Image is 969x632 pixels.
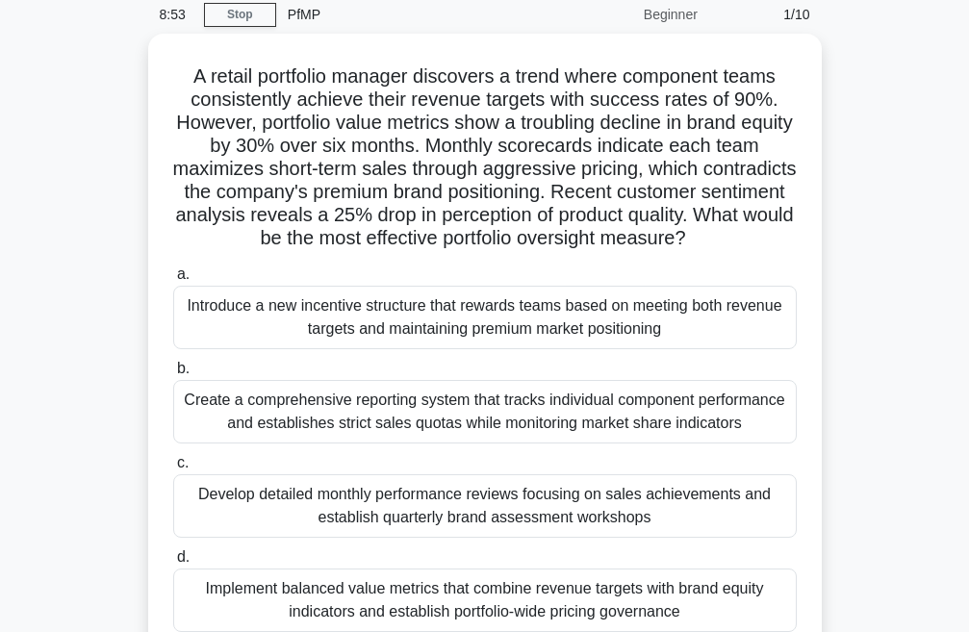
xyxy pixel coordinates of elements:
[173,474,797,538] div: Develop detailed monthly performance reviews focusing on sales achievements and establish quarter...
[173,380,797,443] div: Create a comprehensive reporting system that tracks individual component performance and establis...
[171,64,799,251] h5: A retail portfolio manager discovers a trend where component teams consistently achieve their rev...
[177,454,189,470] span: c.
[177,360,190,376] span: b.
[177,265,190,282] span: a.
[177,548,190,565] span: d.
[204,3,276,27] a: Stop
[173,569,797,632] div: Implement balanced value metrics that combine revenue targets with brand equity indicators and es...
[173,286,797,349] div: Introduce a new incentive structure that rewards teams based on meeting both revenue targets and ...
